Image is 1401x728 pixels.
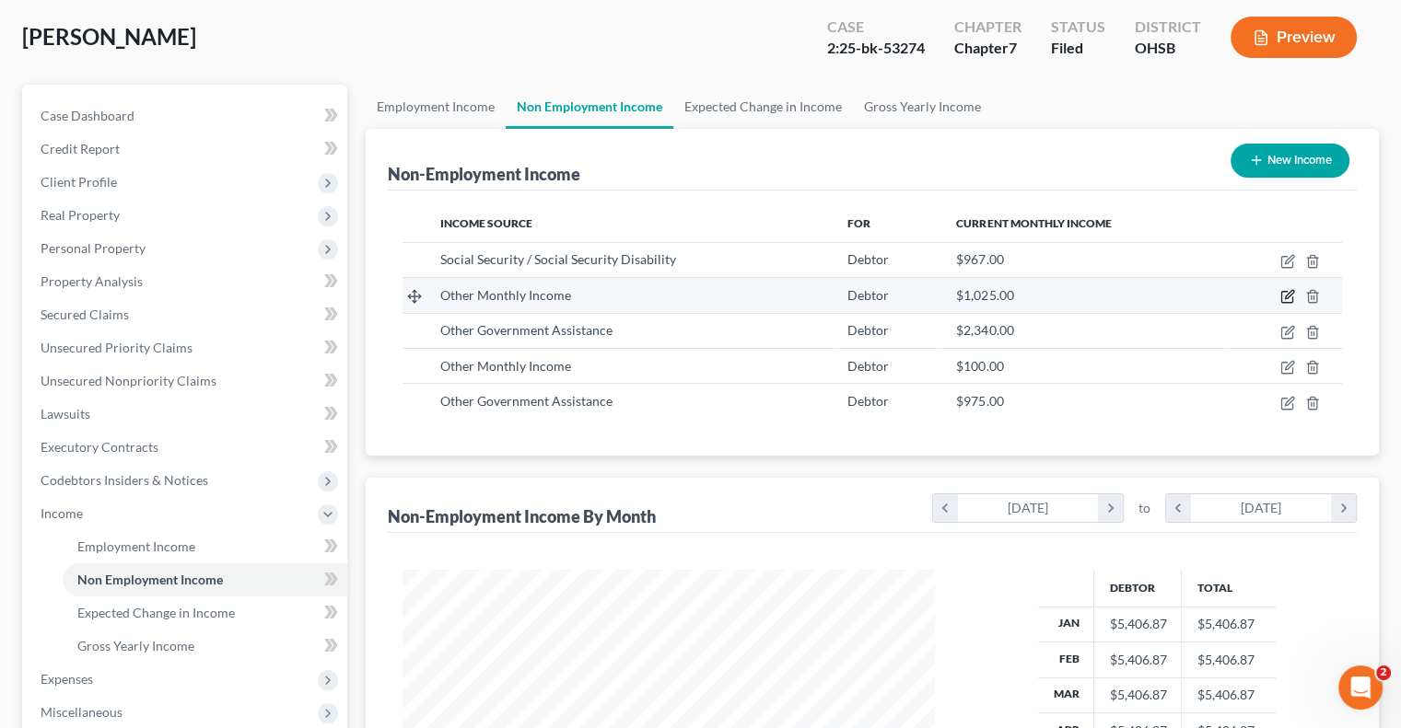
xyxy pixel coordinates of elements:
span: Current Monthly Income [956,216,1111,230]
a: Gross Yearly Income [853,85,992,129]
span: Debtor [847,322,889,338]
div: Case [827,17,925,38]
div: Filed [1051,38,1105,59]
td: $5,406.87 [1182,642,1276,677]
span: Other Monthly Income [440,287,571,303]
a: Expected Change in Income [63,596,347,630]
span: Gross Yearly Income [77,638,194,653]
span: to [1138,499,1150,517]
th: Debtor [1094,570,1182,607]
span: Debtor [847,287,889,303]
span: 2 [1376,665,1391,680]
div: Chapter [954,17,1022,38]
i: chevron_right [1098,494,1123,522]
button: New Income [1231,144,1349,178]
div: Non-Employment Income By Month [388,505,656,527]
a: Non Employment Income [506,85,673,129]
span: Codebtors Insiders & Notices [41,472,208,488]
span: Other Government Assistance [440,322,613,338]
span: Income [41,505,83,521]
a: Secured Claims [26,298,347,331]
a: Unsecured Nonpriority Claims [26,364,347,398]
i: chevron_left [933,494,958,522]
div: Status [1051,17,1105,38]
span: Lawsuits [41,406,90,422]
a: Gross Yearly Income [63,630,347,663]
a: Non Employment Income [63,563,347,596]
th: Feb [1038,642,1094,677]
span: $975.00 [956,393,1003,409]
a: Employment Income [63,530,347,563]
span: Expected Change in Income [77,605,235,620]
span: Income Source [440,216,532,230]
div: Non-Employment Income [388,163,580,185]
span: Real Property [41,207,120,223]
a: Unsecured Priority Claims [26,331,347,364]
span: Unsecured Priority Claims [41,340,193,355]
span: Case Dashboard [41,108,134,123]
button: Preview [1231,17,1357,58]
a: Employment Income [366,85,506,129]
iframe: Intercom live chat [1338,665,1383,710]
span: Credit Report [41,141,120,156]
div: $5,406.87 [1109,615,1166,633]
span: Unsecured Nonpriority Claims [41,373,216,388]
a: Executory Contracts [26,431,347,464]
a: Expected Change in Income [673,85,853,129]
th: Total [1182,570,1276,607]
span: Social Security / Social Security Disability [440,251,676,267]
div: [DATE] [958,494,1099,522]
span: Employment Income [77,538,195,554]
span: Other Government Assistance [440,393,613,409]
span: [PERSON_NAME] [22,23,196,50]
span: $100.00 [956,358,1003,374]
div: Chapter [954,38,1022,59]
span: For [847,216,870,230]
div: $5,406.87 [1109,686,1166,704]
span: $2,340.00 [956,322,1013,338]
div: OHSB [1135,38,1201,59]
div: District [1135,17,1201,38]
span: Client Profile [41,174,117,190]
th: Jan [1038,607,1094,641]
span: Miscellaneous [41,704,123,720]
i: chevron_left [1166,494,1191,522]
span: Other Monthly Income [440,358,571,374]
span: Executory Contracts [41,439,158,455]
span: Debtor [847,393,889,409]
span: Secured Claims [41,306,129,322]
span: Expenses [41,671,93,687]
a: Property Analysis [26,265,347,298]
div: 2:25-bk-53274 [827,38,925,59]
a: Credit Report [26,133,347,166]
span: $967.00 [956,251,1003,267]
a: Case Dashboard [26,99,347,133]
div: [DATE] [1191,494,1332,522]
td: $5,406.87 [1182,677,1276,712]
a: Lawsuits [26,398,347,431]
span: $1,025.00 [956,287,1013,303]
span: Personal Property [41,240,146,256]
span: Non Employment Income [77,572,223,587]
span: Debtor [847,251,889,267]
th: Mar [1038,677,1094,712]
span: Property Analysis [41,273,143,289]
td: $5,406.87 [1182,607,1276,641]
span: 7 [1009,39,1017,56]
div: $5,406.87 [1109,651,1166,669]
span: Debtor [847,358,889,374]
i: chevron_right [1331,494,1356,522]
